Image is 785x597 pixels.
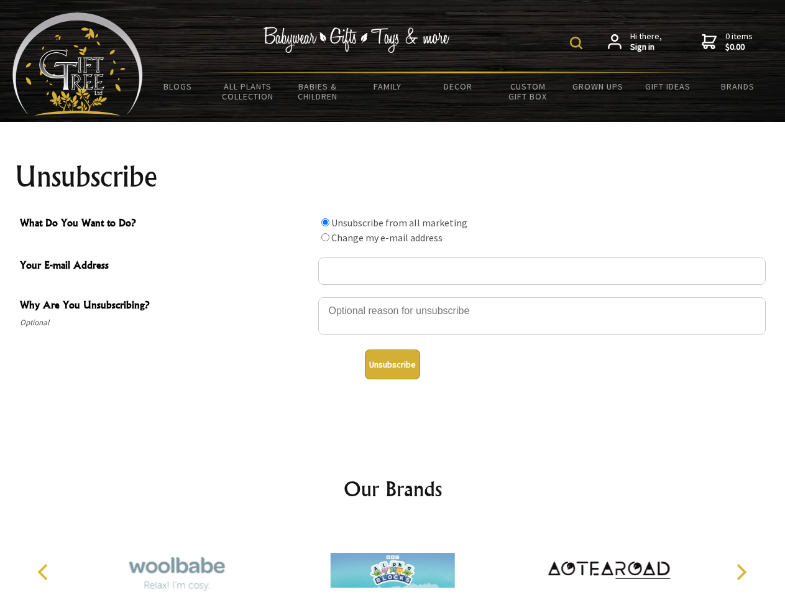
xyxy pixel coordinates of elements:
[331,231,443,244] label: Change my e-mail address
[143,73,213,99] a: BLOGS
[562,73,633,99] a: Grown Ups
[20,215,312,233] span: What Do You Want to Do?
[20,315,312,330] span: Optional
[31,558,58,586] button: Previous
[630,42,662,53] strong: Sign in
[423,73,493,99] a: Decor
[702,31,753,53] a: 0 items$0.00
[365,349,420,379] button: Unsubscribe
[570,37,582,49] img: product search
[725,30,753,53] span: 0 items
[608,31,662,53] a: Hi there,Sign in
[703,73,773,99] a: Brands
[25,474,761,504] h2: Our Brands
[318,257,766,285] input: Your E-mail Address
[15,162,771,192] h1: Unsubscribe
[331,216,467,229] label: Unsubscribe from all marketing
[725,42,753,53] strong: $0.00
[264,27,450,53] img: Babywear - Gifts - Toys & more
[493,73,563,109] a: Custom Gift Box
[12,12,143,116] img: Babyware - Gifts - Toys and more...
[213,73,283,109] a: All Plants Collection
[283,73,353,109] a: Babies & Children
[318,297,766,335] textarea: Why Are You Unsubscribing?
[633,73,703,99] a: Gift Ideas
[20,297,312,315] span: Why Are You Unsubscribing?
[20,257,312,275] span: Your E-mail Address
[321,233,329,241] input: What Do You Want to Do?
[727,558,755,586] button: Next
[353,73,423,99] a: Family
[630,31,662,53] span: Hi there,
[321,218,329,226] input: What Do You Want to Do?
